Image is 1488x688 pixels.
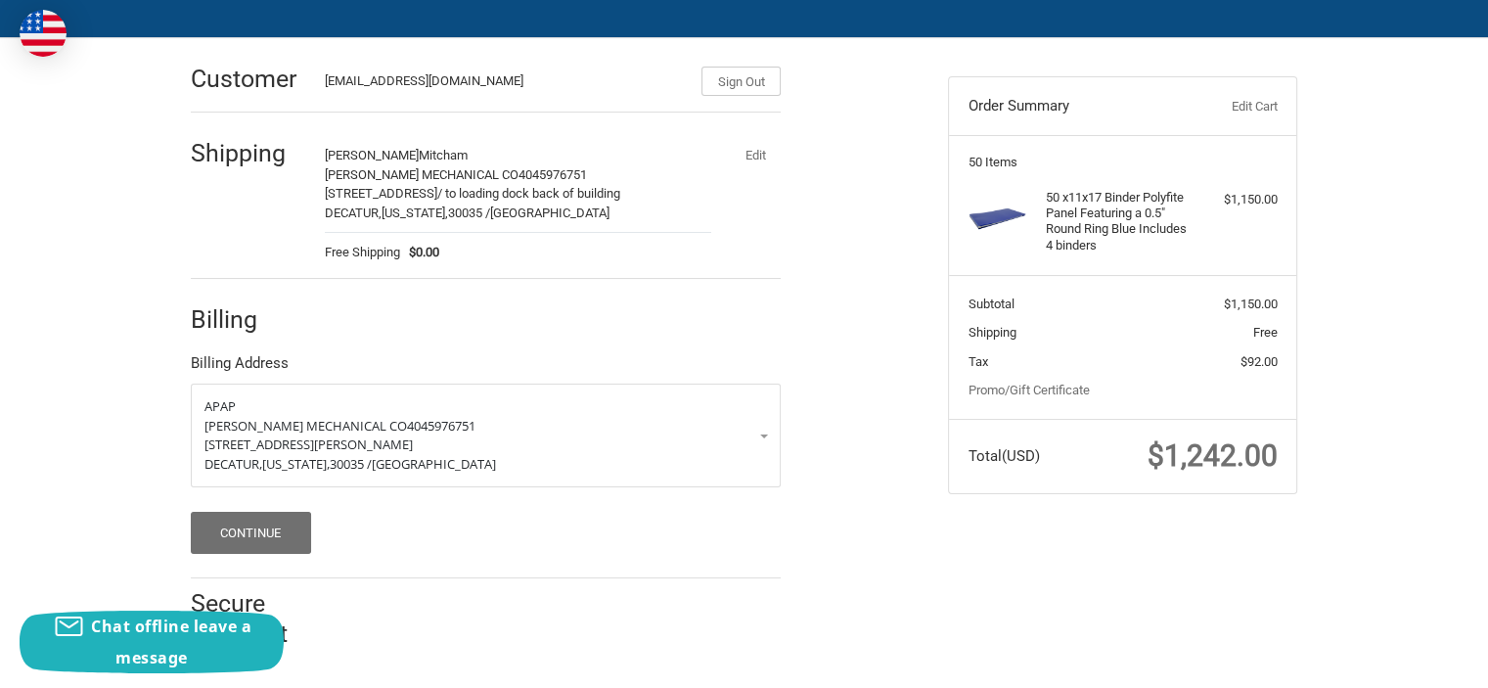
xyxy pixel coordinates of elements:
span: Mitcham [419,148,468,162]
span: [PERSON_NAME] MECHANICAL CO [325,167,519,182]
span: AP [204,397,220,415]
h3: Order Summary [969,97,1181,116]
h2: Secure Payment [191,588,323,650]
button: Edit [730,141,781,168]
span: $92.00 [1240,354,1278,369]
span: Chat offline leave a message [91,616,251,668]
span: Free [1253,325,1278,340]
span: AP [220,397,236,415]
span: [US_STATE], [262,455,330,473]
span: $1,242.00 [1148,438,1278,473]
span: $0.00 [400,243,440,262]
a: Enter or select a different address [191,384,781,487]
span: 30035 / [448,206,490,220]
span: $1,150.00 [1224,297,1278,311]
button: Chat offline leave a message [20,611,284,673]
span: Subtotal [969,297,1015,311]
span: [GEOGRAPHIC_DATA] [372,455,496,473]
span: Tax [969,354,988,369]
h2: Shipping [191,138,305,168]
span: [US_STATE], [382,206,448,220]
a: Edit Cart [1180,97,1277,116]
button: Continue [191,512,311,554]
span: 4045976751 [407,417,475,435]
span: 4045976751 [519,167,587,182]
span: [PERSON_NAME] MECHANICAL CO [204,417,407,435]
span: [STREET_ADDRESS] [325,186,437,201]
h3: 50 Items [969,155,1278,170]
button: Sign Out [701,67,781,96]
span: [STREET_ADDRESS][PERSON_NAME] [204,436,413,453]
span: [GEOGRAPHIC_DATA] [490,206,609,220]
img: duty and tax information for United States [20,10,67,57]
h2: Billing [191,304,305,335]
h4: 50 x 11x17 Binder Polyfite Panel Featuring a 0.5" Round Ring Blue Includes 4 binders [1046,190,1195,253]
div: $1,150.00 [1200,190,1278,209]
span: [PERSON_NAME] [325,148,419,162]
span: DECATUR, [204,455,262,473]
a: Promo/Gift Certificate [969,383,1090,397]
span: DECATUR, [325,206,382,220]
span: Shipping [969,325,1016,340]
span: / to loading dock back of building [437,186,620,201]
span: Free Shipping [325,243,400,262]
div: [EMAIL_ADDRESS][DOMAIN_NAME] [325,71,683,96]
span: 30035 / [330,455,372,473]
legend: Billing Address [191,352,289,384]
span: Total (USD) [969,447,1040,465]
h2: Customer [191,64,305,94]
